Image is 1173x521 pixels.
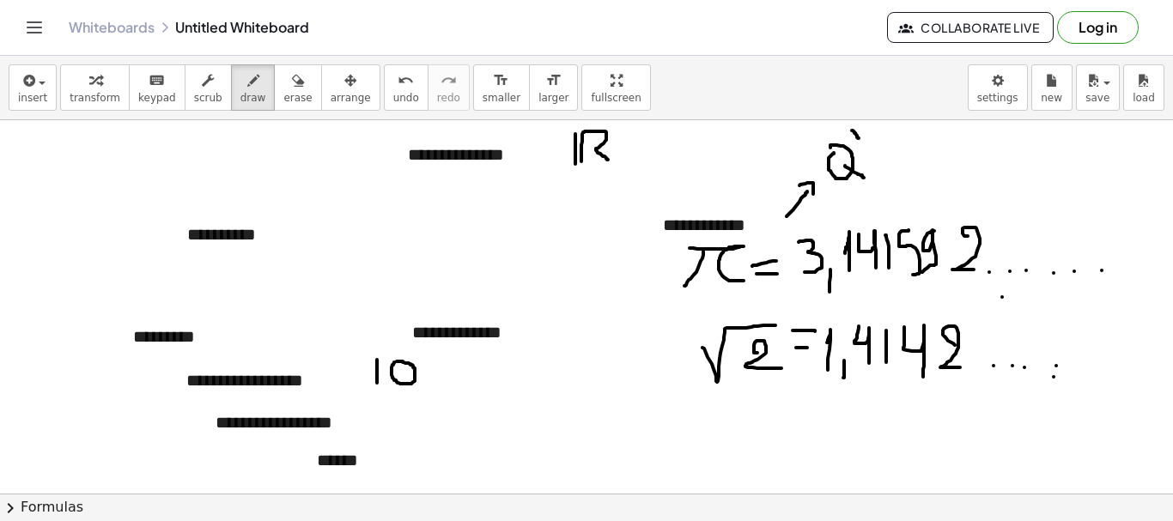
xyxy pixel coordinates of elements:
button: draw [231,64,276,111]
span: undo [393,92,419,104]
span: save [1085,92,1109,104]
span: fullscreen [591,92,641,104]
span: draw [240,92,266,104]
span: erase [283,92,312,104]
button: new [1031,64,1073,111]
button: format_sizesmaller [473,64,530,111]
i: format_size [545,70,562,91]
button: redoredo [428,64,470,111]
a: Whiteboards [69,19,155,36]
button: Log in [1057,11,1139,44]
button: settings [968,64,1028,111]
span: keypad [138,92,176,104]
i: format_size [493,70,509,91]
button: save [1076,64,1120,111]
span: insert [18,92,47,104]
span: transform [70,92,120,104]
button: arrange [321,64,380,111]
i: keyboard [149,70,165,91]
span: load [1133,92,1155,104]
i: redo [441,70,457,91]
span: new [1041,92,1062,104]
span: smaller [483,92,520,104]
span: arrange [331,92,371,104]
i: undo [398,70,414,91]
button: format_sizelarger [529,64,578,111]
span: redo [437,92,460,104]
button: scrub [185,64,232,111]
button: Toggle navigation [21,14,48,41]
span: Collaborate Live [902,20,1039,35]
span: larger [538,92,568,104]
button: undoundo [384,64,428,111]
span: settings [977,92,1018,104]
button: keyboardkeypad [129,64,185,111]
button: transform [60,64,130,111]
button: load [1123,64,1164,111]
button: insert [9,64,57,111]
span: scrub [194,92,222,104]
button: fullscreen [581,64,650,111]
button: Collaborate Live [887,12,1054,43]
button: erase [274,64,321,111]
